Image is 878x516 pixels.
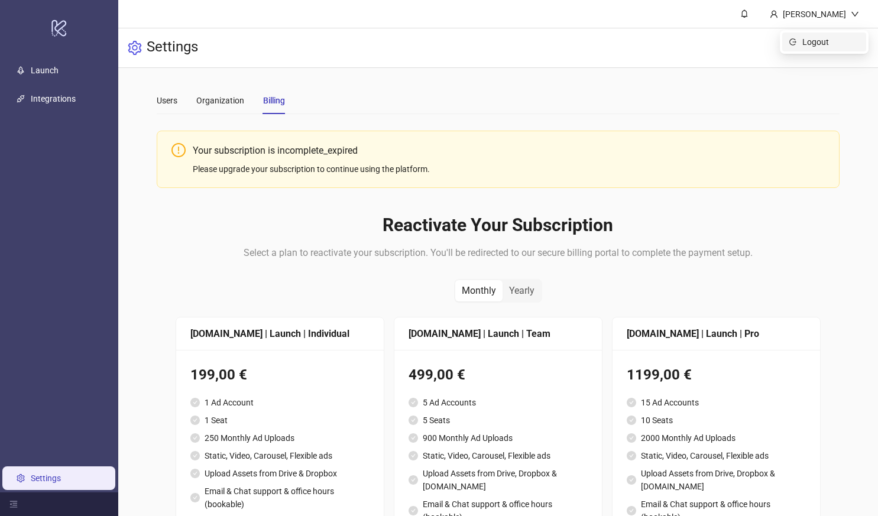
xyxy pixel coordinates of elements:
[190,398,200,407] span: check-circle
[503,280,541,301] div: Yearly
[409,416,418,425] span: check-circle
[190,467,370,480] li: Upload Assets from Drive & Dropbox
[190,433,200,443] span: check-circle
[627,431,806,444] li: 2000 Monthly Ad Uploads
[190,449,370,462] li: Static, Video, Carousel, Flexible ads
[190,414,370,427] li: 1 Seat
[627,364,806,387] div: 1199,00 €
[454,279,542,303] div: segmented control
[196,94,244,107] div: Organization
[147,38,198,58] h3: Settings
[190,416,200,425] span: check-circle
[409,451,418,460] span: check-circle
[789,38,798,46] span: logout
[627,467,806,493] li: Upload Assets from Drive, Dropbox & [DOMAIN_NAME]
[627,414,806,427] li: 10 Seats
[409,398,418,407] span: check-circle
[244,247,753,258] span: Select a plan to reactivate your subscription. You'll be redirected to our secure billing portal ...
[190,326,370,341] div: [DOMAIN_NAME] | Launch | Individual
[263,94,285,107] div: Billing
[627,416,636,425] span: check-circle
[409,449,588,462] li: Static, Video, Carousel, Flexible ads
[176,214,820,236] h2: Reactivate Your Subscription
[409,431,588,444] li: 900 Monthly Ad Uploads
[190,364,370,387] div: 199,00 €
[31,66,59,75] a: Launch
[409,475,418,485] span: check-circle
[409,433,418,443] span: check-circle
[778,8,851,21] div: [PERSON_NAME]
[193,143,824,158] div: Your subscription is incomplete_expired
[627,506,636,515] span: check-circle
[409,364,588,387] div: 499,00 €
[9,500,18,508] span: menu-fold
[802,35,859,48] span: Logout
[171,143,186,157] span: exclamation-circle
[190,431,370,444] li: 250 Monthly Ad Uploads
[190,493,200,502] span: check-circle
[627,449,806,462] li: Static, Video, Carousel, Flexible ads
[409,506,418,515] span: check-circle
[190,485,370,511] li: Email & Chat support & office hours (bookable)
[409,396,588,409] li: 5 Ad Accounts
[851,10,859,18] span: down
[31,473,61,483] a: Settings
[190,469,200,478] span: check-circle
[409,326,588,341] div: [DOMAIN_NAME] | Launch | Team
[193,163,824,176] div: Please upgrade your subscription to continue using the platform.
[740,9,749,18] span: bell
[31,94,76,103] a: Integrations
[128,41,142,55] span: setting
[190,396,370,409] li: 1 Ad Account
[455,280,503,301] div: Monthly
[409,467,588,493] li: Upload Assets from Drive, Dropbox & [DOMAIN_NAME]
[409,414,588,427] li: 5 Seats
[627,398,636,407] span: check-circle
[627,396,806,409] li: 15 Ad Accounts
[627,475,636,485] span: check-circle
[627,433,636,443] span: check-circle
[190,451,200,460] span: check-circle
[770,10,778,18] span: user
[157,94,177,107] div: Users
[627,451,636,460] span: check-circle
[627,326,806,341] div: [DOMAIN_NAME] | Launch | Pro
